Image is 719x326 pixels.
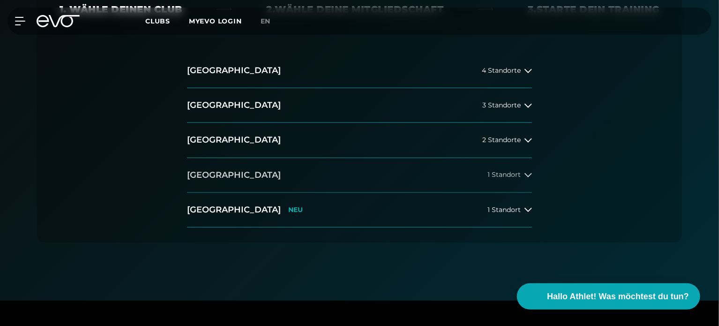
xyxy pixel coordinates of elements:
[187,123,532,158] button: [GEOGRAPHIC_DATA]2 Standorte
[187,169,281,181] h2: [GEOGRAPHIC_DATA]
[189,17,242,25] a: MYEVO LOGIN
[487,171,521,178] span: 1 Standort
[261,17,271,25] span: en
[482,136,521,144] span: 2 Standorte
[487,206,521,213] span: 1 Standort
[187,53,532,88] button: [GEOGRAPHIC_DATA]4 Standorte
[187,88,532,123] button: [GEOGRAPHIC_DATA]3 Standorte
[187,204,281,216] h2: [GEOGRAPHIC_DATA]
[261,16,282,27] a: en
[187,134,281,146] h2: [GEOGRAPHIC_DATA]
[482,102,521,109] span: 3 Standorte
[187,158,532,193] button: [GEOGRAPHIC_DATA]1 Standort
[482,67,521,74] span: 4 Standorte
[187,65,281,76] h2: [GEOGRAPHIC_DATA]
[517,283,700,310] button: Hallo Athlet! Was möchtest du tun?
[145,17,170,25] span: Clubs
[288,206,303,214] p: NEU
[547,290,689,303] span: Hallo Athlet! Was möchtest du tun?
[145,16,189,25] a: Clubs
[187,193,532,227] button: [GEOGRAPHIC_DATA]NEU1 Standort
[187,99,281,111] h2: [GEOGRAPHIC_DATA]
